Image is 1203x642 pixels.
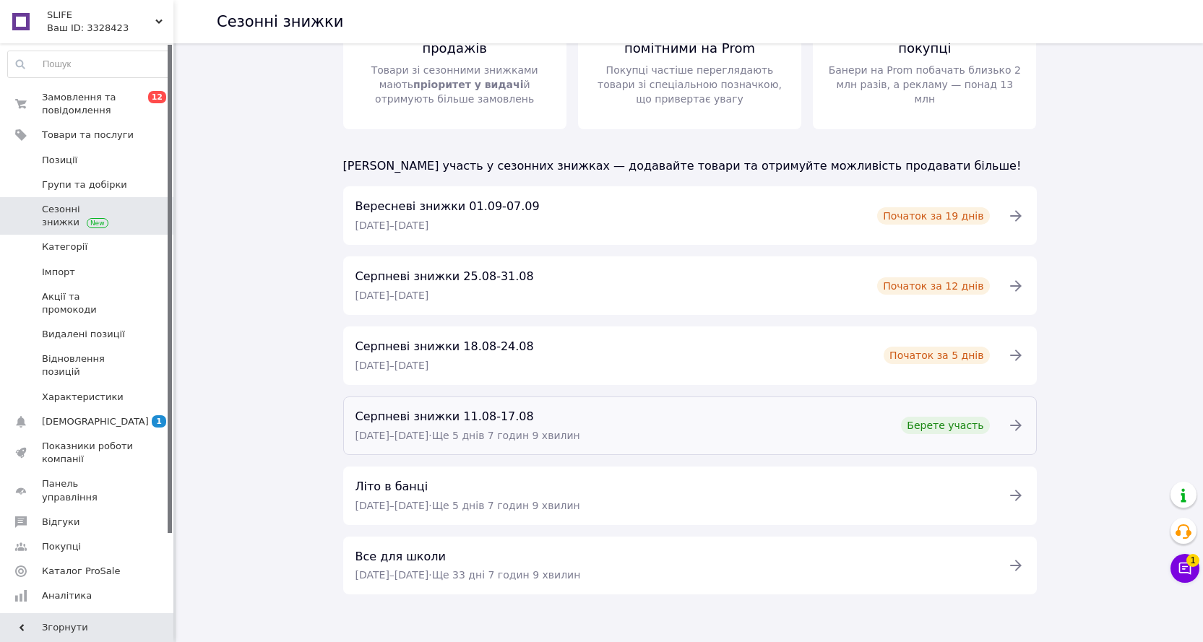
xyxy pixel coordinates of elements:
[42,540,81,553] span: Покупці
[889,348,983,363] span: Початок за 5 днів
[355,339,534,353] span: Серпневі знижки 18.08-24.08
[355,290,429,301] span: [DATE] – [DATE]
[355,199,540,213] span: Вересневі знижки 01.09-07.09
[42,91,134,117] span: Замовлення та повідомлення
[1186,554,1199,567] span: 1
[42,477,134,503] span: Панель управління
[152,415,166,428] span: 1
[343,186,1037,245] a: Вересневі знижки 01.09-07.09[DATE]–[DATE]Початок за 19 днів
[42,415,149,428] span: [DEMOGRAPHIC_DATA]
[42,440,134,466] span: Показники роботи компанії
[47,9,155,22] span: SLIFE
[343,159,1022,173] span: [PERSON_NAME] участь у сезонних знижках — додавайте товари та отримуйте можливість продавати більше!
[428,569,580,581] span: · Ще 33 дні 7 годин 9 хвилин
[355,500,429,511] span: [DATE] – [DATE]
[883,209,983,223] span: Початок за 19 днів
[42,266,75,279] span: Імпорт
[343,326,1037,385] a: Серпневі знижки 18.08-24.08[DATE]–[DATE]Початок за 5 днів
[428,500,579,511] span: · Ще 5 днів 7 годин 9 хвилин
[42,129,134,142] span: Товари та послуги
[907,418,983,433] span: Берете участь
[42,154,77,167] span: Позиції
[355,220,429,231] span: [DATE] – [DATE]
[428,430,579,441] span: · Ще 5 днів 7 годин 9 хвилин
[355,480,428,493] span: Літо в банці
[42,565,120,578] span: Каталог ProSale
[42,178,127,191] span: Групи та добірки
[217,13,343,30] h1: Сезонні знижки
[343,396,1037,455] a: Серпневі знижки 11.08-17.08[DATE]–[DATE]·Ще 5 днів 7 годин 9 хвилинБерете участь
[355,63,555,106] span: Товари зі сезонними знижками мають й отримують більше замовлень
[42,516,79,529] span: Відгуки
[355,409,534,423] span: Серпневі знижки 11.08-17.08
[590,63,790,106] span: Покупці частіше переглядають товари зі спеціальною позначкою, що привертає увагу
[343,256,1037,315] a: Серпневі знижки 25.08-31.08[DATE]–[DATE]Початок за 12 днів
[42,240,87,253] span: Категорії
[355,569,429,581] span: [DATE] – [DATE]
[42,352,134,378] span: Відновлення позицій
[1170,554,1199,583] button: Чат з покупцем1
[355,360,429,371] span: [DATE] – [DATE]
[355,430,429,441] span: [DATE] – [DATE]
[883,279,983,293] span: Початок за 12 днів
[42,391,124,404] span: Характеристики
[413,79,523,90] span: пріоритет у видачі
[42,589,92,602] span: Аналітика
[355,269,534,283] span: Серпневі знижки 25.08-31.08
[355,550,446,563] span: Все для школи
[47,22,173,35] div: Ваш ID: 3328423
[148,91,166,103] span: 12
[42,290,134,316] span: Акції та промокоди
[343,537,1037,595] a: Все для школи[DATE]–[DATE]·Ще 33 дні 7 годин 9 хвилин
[42,328,125,341] span: Видалені позиції
[42,203,134,229] span: Сезонні знижки
[8,51,170,77] input: Пошук
[824,63,1025,106] span: Банери на Prom побачать близько 2 млн разів, а рекламу — понад 13 млн
[343,467,1037,525] a: Літо в банці[DATE]–[DATE]·Ще 5 днів 7 годин 9 хвилин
